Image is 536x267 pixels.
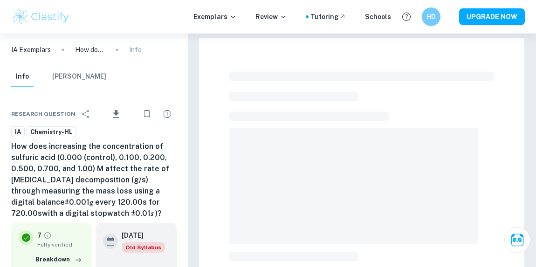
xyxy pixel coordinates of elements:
a: IA [11,126,25,138]
button: Ask Clai [504,227,530,253]
span: Fully verified [37,240,84,249]
a: Schools [365,12,391,22]
a: Tutoring [310,12,346,22]
a: Grade fully verified [43,231,52,240]
a: IA Exemplars [11,45,51,55]
button: UPGRADE NOW [459,8,525,25]
span: Research question [11,110,76,118]
h6: HD [426,12,437,22]
span: Chemistry-HL [27,127,76,137]
a: Chemistry-HL [27,126,76,138]
div: Report issue [158,105,177,123]
div: Download [97,102,136,126]
div: Starting from the May 2025 session, the Chemistry IA requirements have changed. It's OK to refer ... [122,242,165,253]
span: Old Syllabus [122,242,165,253]
h6: [DATE] [122,230,158,240]
p: 7 [37,230,41,240]
button: [PERSON_NAME] [52,67,106,87]
p: Review [255,12,287,22]
button: Breakdown [33,253,84,267]
button: Help and Feedback [399,9,414,25]
div: Share [76,105,95,123]
span: IA [12,127,24,137]
button: HD [422,7,440,26]
h6: How does increasing the concentration of sulfuric acid (0.000 (control), 0.100, 0.200, 0.500, 0.7... [11,141,177,219]
p: Exemplars [193,12,237,22]
div: Bookmark [137,105,156,123]
img: Clastify logo [11,7,70,26]
button: Info [11,67,34,87]
p: Info [129,45,142,55]
p: How does increasing the concentration of sulfuric acid (0.000 (control), 0.100, 0.200, 0.500, 0.7... [75,45,105,55]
